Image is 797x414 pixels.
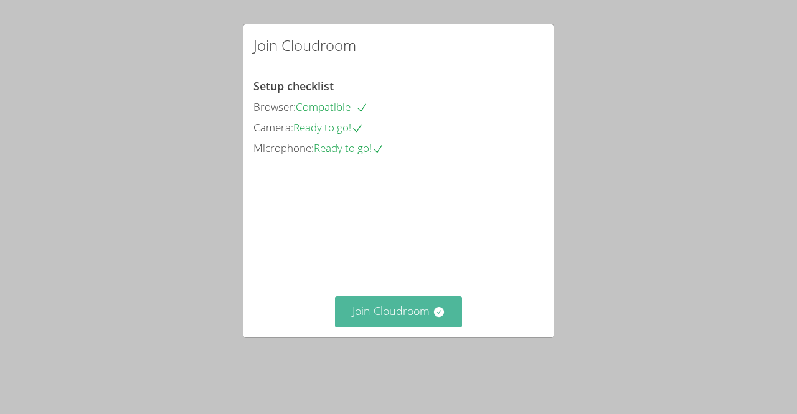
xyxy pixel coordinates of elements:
button: Join Cloudroom [335,296,463,327]
span: Browser: [253,100,296,114]
span: Ready to go! [314,141,384,155]
h2: Join Cloudroom [253,34,356,57]
span: Camera: [253,120,293,134]
span: Setup checklist [253,78,334,93]
span: Compatible [296,100,368,114]
span: Microphone: [253,141,314,155]
span: Ready to go! [293,120,364,134]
